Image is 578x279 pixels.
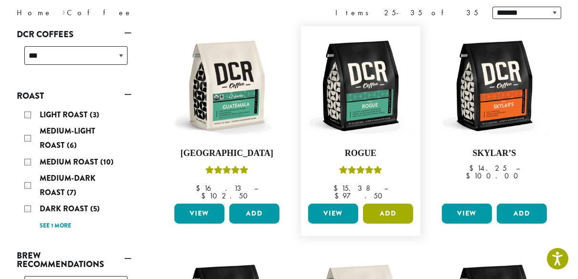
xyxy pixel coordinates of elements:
[439,31,549,200] a: Skylar’s
[196,183,204,193] span: $
[306,31,416,200] a: RogueRated 5.00 out of 5
[469,163,477,173] span: $
[333,183,342,193] span: $
[17,7,275,19] nav: Breadcrumb
[201,191,209,201] span: $
[363,204,413,224] button: Add
[90,203,100,214] span: (5)
[439,31,549,141] img: DCR-12oz-Skylars-Stock-scaled.png
[497,204,547,224] button: Add
[17,8,52,18] a: Home
[17,104,131,236] div: Roast
[334,191,387,201] bdi: 97.50
[40,109,90,120] span: Light Roast
[442,204,492,224] a: View
[17,42,131,76] div: DCR Coffees
[40,221,71,231] a: See 1 more
[40,173,96,198] span: Medium-Dark Roast
[384,183,388,193] span: –
[306,148,416,159] h4: Rogue
[172,148,282,159] h4: [GEOGRAPHIC_DATA]
[40,203,90,214] span: Dark Roast
[205,165,248,179] div: Rated 5.00 out of 5
[172,31,282,141] img: DCR-12oz-FTO-Guatemala-Stock-scaled.png
[67,187,76,198] span: (7)
[308,204,358,224] a: View
[335,7,478,19] div: Items 25-35 of 35
[67,140,77,151] span: (6)
[17,26,131,42] a: DCR Coffees
[17,248,131,272] a: Brew Recommendations
[339,165,382,179] div: Rated 5.00 out of 5
[333,183,375,193] bdi: 15.38
[466,171,474,181] span: $
[196,183,245,193] bdi: 16.13
[334,191,343,201] span: $
[40,125,95,151] span: Medium-Light Roast
[466,171,523,181] bdi: 100.00
[90,109,99,120] span: (3)
[469,163,507,173] bdi: 14.25
[254,183,258,193] span: –
[201,191,252,201] bdi: 102.50
[172,31,282,200] a: [GEOGRAPHIC_DATA]Rated 5.00 out of 5
[100,156,114,167] span: (10)
[62,4,65,19] span: ›
[306,31,416,141] img: DCR-12oz-Rogue-Stock-scaled.png
[439,148,549,159] h4: Skylar’s
[516,163,520,173] span: –
[229,204,279,224] button: Add
[17,88,131,104] a: Roast
[40,156,100,167] span: Medium Roast
[174,204,225,224] a: View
